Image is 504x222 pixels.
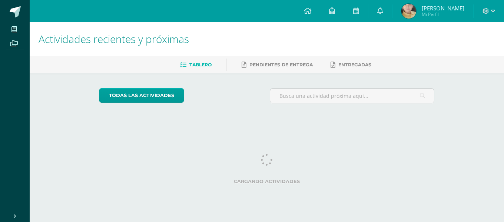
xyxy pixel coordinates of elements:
[422,4,464,12] span: [PERSON_NAME]
[99,179,435,184] label: Cargando actividades
[249,62,313,67] span: Pendientes de entrega
[242,59,313,71] a: Pendientes de entrega
[331,59,371,71] a: Entregadas
[401,4,416,19] img: 383cc7b371c47e37abd49284a1b7a115.png
[99,88,184,103] a: todas las Actividades
[180,59,212,71] a: Tablero
[189,62,212,67] span: Tablero
[422,11,464,17] span: Mi Perfil
[39,32,189,46] span: Actividades recientes y próximas
[338,62,371,67] span: Entregadas
[270,89,434,103] input: Busca una actividad próxima aquí...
